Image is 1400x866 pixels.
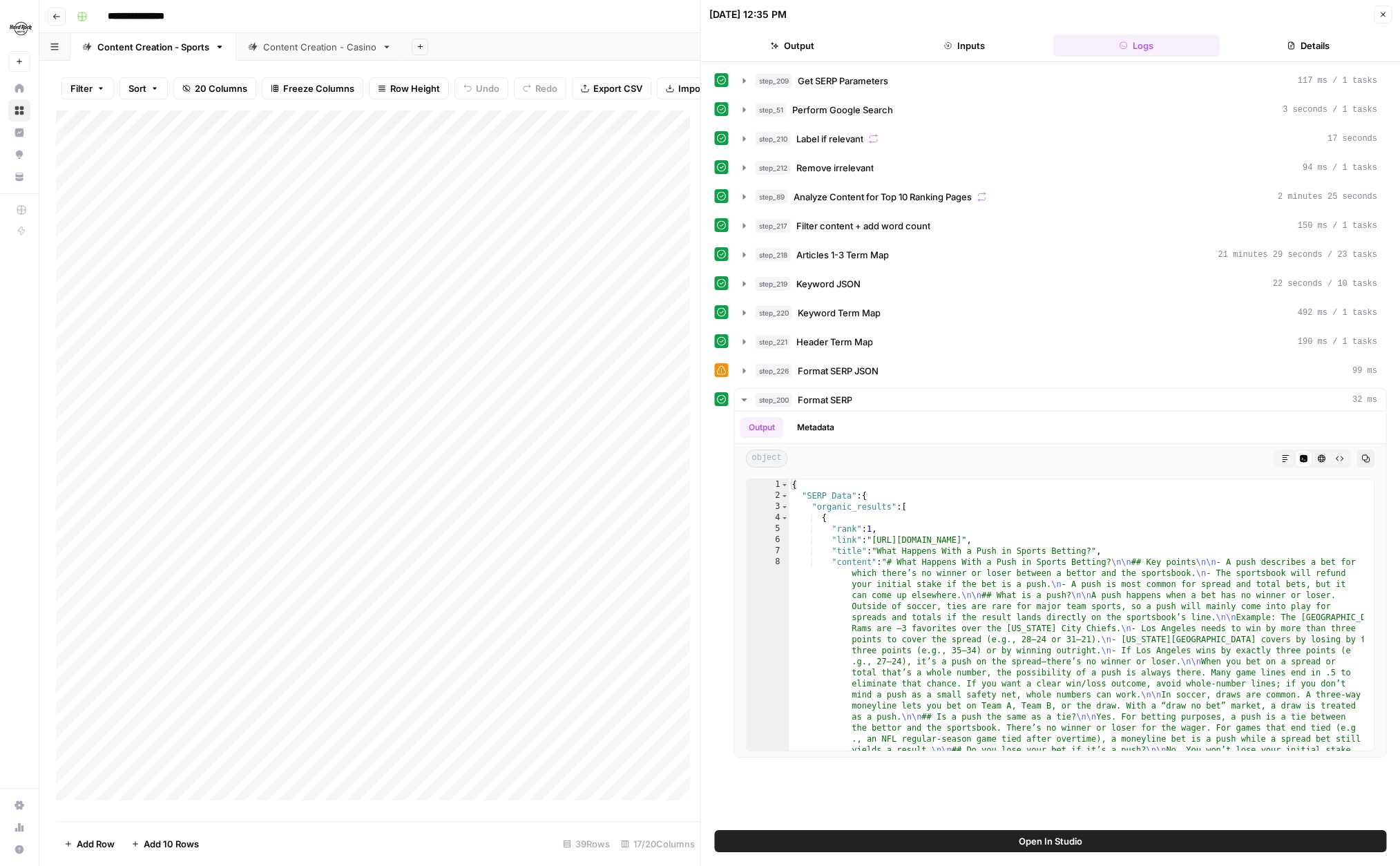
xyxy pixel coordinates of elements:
[798,306,881,320] span: Keyword Term Map
[8,794,30,816] a: Settings
[709,35,876,57] button: Output
[715,830,1387,852] button: Open In Studio
[789,417,843,438] button: Metadata
[735,128,1386,150] button: 17 seconds
[1298,220,1377,232] span: 150 ms / 1 tasks
[70,33,236,61] a: Content Creation - Sports
[123,833,207,855] button: Add 10 Rows
[735,186,1386,208] button: 2 minutes 25 seconds
[756,74,792,88] span: step_209
[746,450,788,468] span: object
[781,512,789,523] span: Toggle code folding, rows 4 through 1014
[792,103,893,117] span: Perform Google Search
[756,364,792,378] span: step_226
[8,144,30,166] a: Opportunities
[747,523,789,535] div: 5
[735,389,1386,411] button: 32 ms
[1298,336,1377,348] span: 190 ms / 1 tasks
[756,103,787,117] span: step_51
[8,16,33,41] img: Hard Rock Digital Logo
[747,501,789,512] div: 3
[756,393,792,407] span: step_200
[1273,278,1377,290] span: 22 seconds / 10 tasks
[796,248,889,262] span: Articles 1-3 Term Map
[881,35,1048,57] button: Inputs
[735,302,1386,324] button: 492 ms / 1 tasks
[747,546,789,557] div: 7
[557,833,615,855] div: 39 Rows
[756,248,791,262] span: step_218
[263,40,376,54] div: Content Creation - Casino
[756,132,791,146] span: step_210
[1327,133,1377,145] span: 17 seconds
[657,77,737,99] button: Import CSV
[798,74,888,88] span: Get SERP Parameters
[1352,394,1377,406] span: 32 ms
[8,838,30,860] button: Help + Support
[735,215,1386,237] button: 150 ms / 1 tasks
[56,833,123,855] button: Add Row
[794,190,972,204] span: Analyze Content for Top 10 Ranking Pages
[119,77,168,99] button: Sort
[678,81,728,95] span: Import CSV
[1218,249,1377,261] span: 21 minutes 29 seconds / 23 tasks
[747,490,789,501] div: 2
[454,77,508,99] button: Undo
[796,161,874,175] span: Remove irrelevant
[747,479,789,490] div: 1
[796,335,873,349] span: Header Term Map
[756,277,791,291] span: step_219
[369,77,449,99] button: Row Height
[798,393,852,407] span: Format SERP
[8,122,30,144] a: Insights
[593,81,642,95] span: Export CSV
[796,219,930,233] span: Filter content + add word count
[798,364,879,378] span: Format SERP JSON
[747,535,789,546] div: 6
[735,70,1386,92] button: 117 ms / 1 tasks
[8,166,30,188] a: Your Data
[97,40,209,54] div: Content Creation - Sports
[514,77,566,99] button: Redo
[8,99,30,122] a: Browse
[1053,35,1220,57] button: Logs
[756,306,792,320] span: step_220
[735,412,1386,757] div: 32 ms
[756,219,791,233] span: step_217
[1019,834,1082,848] span: Open In Studio
[735,157,1386,179] button: 94 ms / 1 tasks
[195,81,247,95] span: 20 Columns
[740,417,783,438] button: Output
[735,360,1386,382] button: 99 ms
[262,77,363,99] button: Freeze Columns
[1225,35,1392,57] button: Details
[572,77,651,99] button: Export CSV
[173,77,256,99] button: 20 Columns
[8,77,30,99] a: Home
[8,11,30,46] button: Workspace: Hard Rock Digital
[756,335,791,349] span: step_221
[1283,104,1377,116] span: 3 seconds / 1 tasks
[756,190,788,204] span: step_89
[1298,307,1377,319] span: 492 ms / 1 tasks
[476,81,499,95] span: Undo
[796,277,861,291] span: Keyword JSON
[61,77,114,99] button: Filter
[781,479,789,490] span: Toggle code folding, rows 1 through 4070
[77,837,115,851] span: Add Row
[756,161,791,175] span: step_212
[1303,162,1377,174] span: 94 ms / 1 tasks
[8,816,30,838] a: Usage
[1298,75,1377,87] span: 117 ms / 1 tasks
[390,81,440,95] span: Row Height
[709,8,787,21] div: [DATE] 12:35 PM
[735,244,1386,266] button: 21 minutes 29 seconds / 23 tasks
[144,837,199,851] span: Add 10 Rows
[283,81,354,95] span: Freeze Columns
[70,81,93,95] span: Filter
[1278,191,1377,203] span: 2 minutes 25 seconds
[236,33,403,61] a: Content Creation - Casino
[535,81,557,95] span: Redo
[615,833,700,855] div: 17/20 Columns
[781,501,789,512] span: Toggle code folding, rows 3 through 4019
